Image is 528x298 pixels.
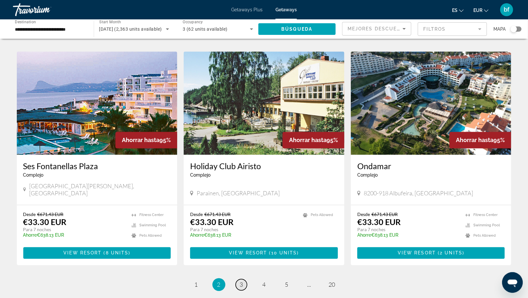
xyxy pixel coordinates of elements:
span: Swimming Pool [139,223,166,228]
span: 1 [195,281,198,288]
span: 2 [217,281,221,288]
span: Complejo [190,173,210,178]
span: View Resort [398,251,436,256]
mat-select: Sort by [348,25,406,33]
a: Ondamar [357,161,505,171]
span: 10 units [271,251,297,256]
a: Ses Fontanellas Plaza [23,161,171,171]
span: Pets Allowed [311,213,333,217]
span: Occupancy [183,20,203,25]
button: Change language [452,5,464,15]
span: Ahorre [23,233,37,238]
p: €33.30 EUR [23,217,67,227]
span: Desde [190,212,203,217]
button: View Resort(8 units) [23,247,171,259]
span: Búsqueda [281,26,312,32]
span: Desde [23,212,36,217]
span: Fitness Center [473,213,498,217]
span: 2 units [440,251,462,256]
div: 95% [115,132,177,149]
a: Holiday Club Airisto [190,161,338,171]
span: ( ) [436,251,464,256]
span: 4 [263,281,266,288]
p: €33.30 EUR [357,217,401,227]
div: 95% [283,132,344,149]
span: ( ) [267,251,299,256]
p: €638.13 EUR [23,233,125,238]
span: Destination [15,20,36,24]
span: Mapa [493,25,506,34]
span: EUR [473,8,482,13]
span: Swimming Pool [473,223,500,228]
span: es [452,8,458,13]
span: Ahorrar hasta [122,137,159,144]
p: €638.13 EUR [357,233,459,238]
img: 3550O01X.jpg [184,52,344,155]
button: Filter [418,22,487,36]
p: Para 7 noches [357,227,459,233]
span: Pets Allowed [473,234,496,238]
p: €638.13 EUR [190,233,296,238]
span: [DATE] (2,363 units available) [99,26,162,32]
span: €671.43 EUR [204,212,231,217]
span: Desde [357,212,370,217]
a: Getaways Plus [231,7,263,12]
button: Búsqueda [258,23,336,35]
span: 8200-918 Albufeira, [GEOGRAPHIC_DATA] [364,190,473,197]
button: View Resort(10 units) [190,247,338,259]
a: Travorium [13,1,78,18]
span: ... [307,281,311,288]
button: Change currency [473,5,489,15]
p: Para 7 noches [190,227,296,233]
span: View Resort [229,251,267,256]
button: View Resort(2 units) [357,247,505,259]
span: ( ) [102,251,130,256]
span: Parainen, [GEOGRAPHIC_DATA] [197,190,280,197]
p: €33.30 EUR [190,217,233,227]
p: Para 7 noches [23,227,125,233]
span: Ahorrar hasta [289,137,327,144]
span: 3 [240,281,243,288]
span: Pets Allowed [139,234,162,238]
span: View Resort [63,251,102,256]
img: DM90E01X.jpg [351,52,512,155]
span: Ahorrar hasta [456,137,493,144]
div: 95% [449,132,511,149]
span: 20 [329,281,335,288]
span: Complejo [23,173,44,178]
span: Start Month [99,20,121,25]
span: Fitness Center [139,213,164,217]
span: Ahorre [190,233,204,238]
span: Mejores descuentos [348,26,412,31]
span: Ahorre [357,233,371,238]
span: Complejo [357,173,378,178]
span: 3 (62 units available) [183,26,228,32]
button: User Menu [498,3,515,16]
span: €671.43 EUR [38,212,64,217]
span: [GEOGRAPHIC_DATA][PERSON_NAME], [GEOGRAPHIC_DATA] [29,183,171,197]
a: Getaways [275,7,297,12]
iframe: Botón para iniciar la ventana de mensajería [502,272,523,293]
span: bf [504,6,510,13]
img: 2836E01X.jpg [17,52,178,155]
span: 5 [285,281,288,288]
span: €671.43 EUR [372,212,398,217]
span: 8 units [106,251,129,256]
nav: Pagination [17,278,512,291]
